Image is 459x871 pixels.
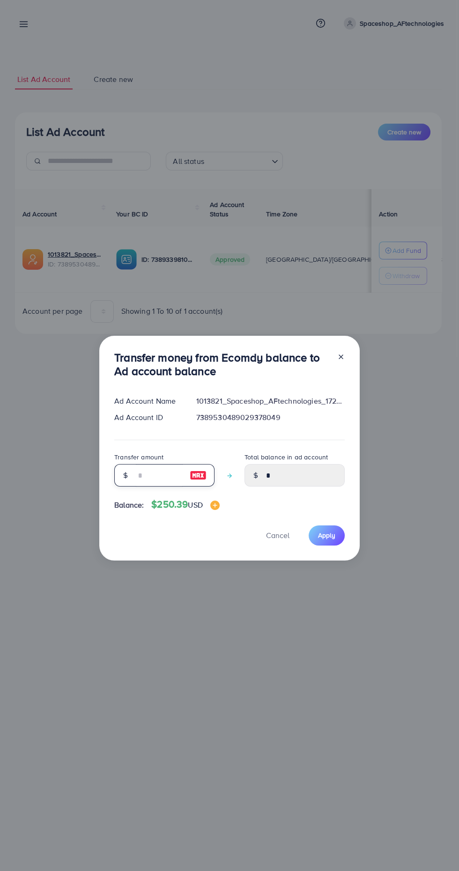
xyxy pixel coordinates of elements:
[107,396,189,406] div: Ad Account Name
[190,470,207,481] img: image
[114,452,163,462] label: Transfer amount
[189,412,352,423] div: 7389530489029378049
[419,829,452,864] iframe: Chat
[114,351,330,378] h3: Transfer money from Ecomdy balance to Ad account balance
[189,396,352,406] div: 1013821_Spaceshop_AFtechnologies_1720509149843
[210,501,220,510] img: image
[114,500,144,510] span: Balance:
[188,500,202,510] span: USD
[244,452,328,462] label: Total balance in ad account
[107,412,189,423] div: Ad Account ID
[151,499,220,510] h4: $250.39
[318,531,335,540] span: Apply
[309,525,345,546] button: Apply
[266,530,289,540] span: Cancel
[254,525,301,546] button: Cancel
